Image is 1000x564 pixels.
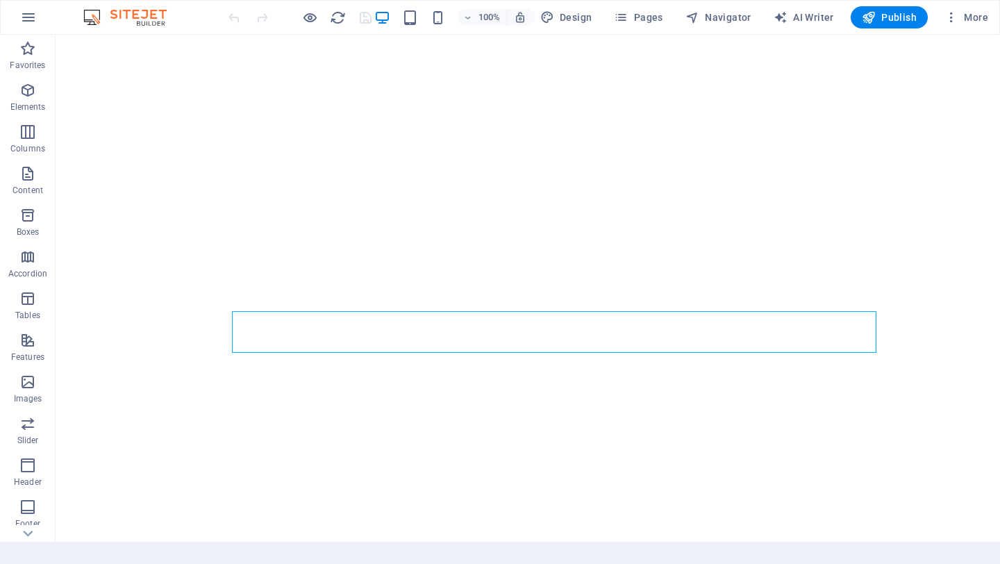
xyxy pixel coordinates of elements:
p: Columns [10,143,45,154]
button: Click here to leave preview mode and continue editing [302,9,319,26]
div: Design (Ctrl+Alt+Y) [535,6,598,28]
span: Pages [614,10,662,24]
p: Elements [10,101,46,113]
p: Images [14,393,42,404]
p: Content [12,185,43,196]
button: More [939,6,994,28]
button: reload [330,9,347,26]
h6: 100% [478,9,501,26]
span: Publish [862,10,917,24]
i: Reload page [330,10,346,26]
button: Pages [608,6,668,28]
span: More [944,10,988,24]
button: 100% [458,9,507,26]
p: Slider [17,435,39,446]
p: Footer [15,518,40,529]
p: Header [14,476,42,488]
img: Editor Logo [80,9,184,26]
button: Publish [851,6,928,28]
p: Favorites [10,60,45,71]
span: Navigator [685,10,751,24]
span: Design [540,10,592,24]
button: AI Writer [768,6,840,28]
p: Boxes [17,226,40,238]
p: Accordion [8,268,47,279]
button: Navigator [680,6,757,28]
p: Tables [15,310,40,321]
button: Design [535,6,598,28]
span: AI Writer [774,10,834,24]
p: Features [11,351,44,363]
i: On resize automatically adjust zoom level to fit chosen device. [514,11,526,24]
